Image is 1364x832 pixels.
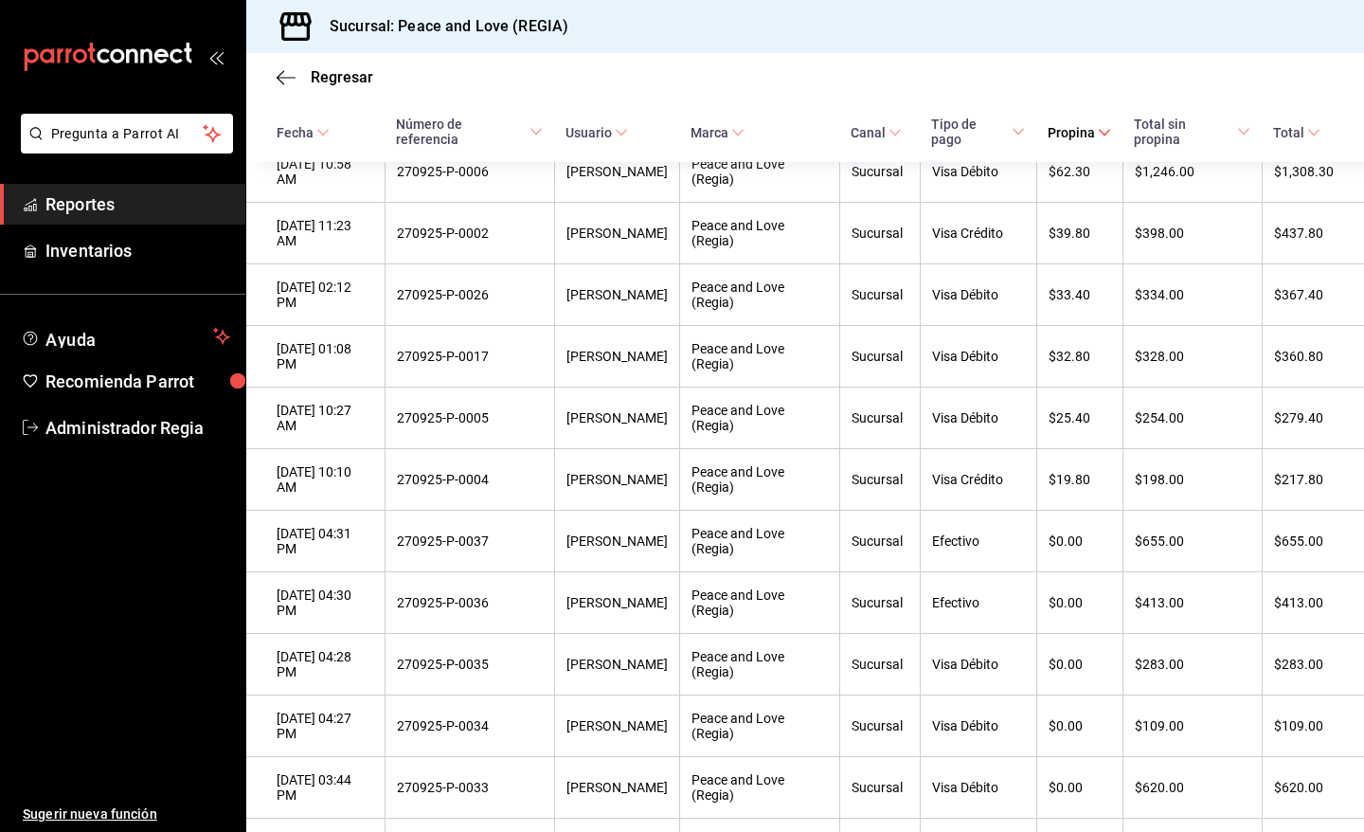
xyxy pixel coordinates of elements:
div: [DATE] 11:23 AM [277,218,373,248]
div: $620.00 [1274,780,1334,795]
div: Peace and Love (Regia) [691,280,828,310]
div: Visa Crédito [932,226,1025,241]
div: $32.80 [1049,349,1111,364]
div: Peace and Love (Regia) [691,526,828,556]
div: 270925-P-0026 [397,287,543,302]
div: $1,246.00 [1135,164,1250,179]
div: [DATE] 10:58 AM [277,156,373,187]
div: Peace and Love (Regia) [691,588,828,618]
div: Peace and Love (Regia) [691,156,828,187]
div: [DATE] 04:31 PM [277,526,373,556]
span: Número de referencia [396,117,543,147]
div: 270925-P-0033 [397,780,543,795]
div: Sucursal [852,780,908,795]
span: Total [1273,125,1320,140]
div: Peace and Love (Regia) [691,464,828,495]
span: Propina [1048,125,1111,140]
div: $279.40 [1274,410,1334,425]
div: Visa Débito [932,349,1025,364]
div: [PERSON_NAME] [566,534,668,549]
div: $360.80 [1274,349,1334,364]
div: Visa Débito [932,287,1025,302]
div: Sucursal [852,534,908,549]
div: Visa Débito [932,657,1025,672]
div: 270925-P-0037 [397,534,543,549]
div: $413.00 [1274,595,1334,610]
div: $109.00 [1135,718,1250,733]
div: Peace and Love (Regia) [691,218,828,248]
button: Pregunta a Parrot AI [21,114,233,154]
div: $39.80 [1049,226,1111,241]
span: Pregunta a Parrot AI [51,124,204,144]
div: Visa Débito [932,164,1025,179]
div: $655.00 [1274,534,1334,549]
div: 270925-P-0004 [397,472,543,487]
div: 270925-P-0017 [397,349,543,364]
div: $0.00 [1049,595,1111,610]
span: Inventarios [45,238,230,263]
div: Sucursal [852,287,908,302]
div: Visa Débito [932,780,1025,795]
div: Peace and Love (Regia) [691,403,828,433]
div: $0.00 [1049,718,1111,733]
div: [PERSON_NAME] [566,780,668,795]
div: $254.00 [1135,410,1250,425]
div: Sucursal [852,657,908,672]
div: 270925-P-0002 [397,226,543,241]
div: [DATE] 02:12 PM [277,280,373,310]
h3: Sucursal: Peace and Love (REGIA) [314,15,568,38]
div: Peace and Love (Regia) [691,711,828,741]
div: [PERSON_NAME] [566,287,668,302]
div: [DATE] 03:44 PM [277,772,373,803]
div: $283.00 [1274,657,1334,672]
div: [PERSON_NAME] [566,472,668,487]
div: 270925-P-0034 [397,718,543,733]
div: [PERSON_NAME] [566,718,668,733]
div: $0.00 [1049,780,1111,795]
div: 270925-P-0006 [397,164,543,179]
div: [PERSON_NAME] [566,164,668,179]
div: [DATE] 10:27 AM [277,403,373,433]
span: Sugerir nueva función [23,805,230,824]
div: $620.00 [1135,780,1250,795]
span: Recomienda Parrot [45,369,230,394]
div: $33.40 [1049,287,1111,302]
button: Regresar [277,68,373,86]
span: Total sin propina [1134,117,1250,147]
div: [PERSON_NAME] [566,226,668,241]
div: [DATE] 04:30 PM [277,588,373,618]
div: [DATE] 04:27 PM [277,711,373,741]
div: $25.40 [1049,410,1111,425]
div: 270925-P-0035 [397,657,543,672]
div: Sucursal [852,595,908,610]
div: 270925-P-0005 [397,410,543,425]
div: $0.00 [1049,657,1111,672]
div: $328.00 [1135,349,1250,364]
div: Sucursal [852,410,908,425]
span: Marca [691,125,745,140]
button: open_drawer_menu [208,49,224,64]
div: $198.00 [1135,472,1250,487]
span: Fecha [277,125,330,140]
div: $655.00 [1135,534,1250,549]
div: Sucursal [852,349,908,364]
div: Sucursal [852,226,908,241]
div: Efectivo [932,595,1025,610]
div: $217.80 [1274,472,1334,487]
div: [PERSON_NAME] [566,410,668,425]
div: Sucursal [852,164,908,179]
div: Peace and Love (Regia) [691,772,828,803]
div: Visa Débito [932,410,1025,425]
div: Efectivo [932,534,1025,549]
div: 270925-P-0036 [397,595,543,610]
div: $413.00 [1135,595,1250,610]
span: Tipo de pago [931,117,1025,147]
div: [PERSON_NAME] [566,349,668,364]
div: $62.30 [1049,164,1111,179]
span: Reportes [45,191,230,217]
div: $283.00 [1135,657,1250,672]
div: $1,308.30 [1274,164,1334,179]
div: $367.40 [1274,287,1334,302]
div: $19.80 [1049,472,1111,487]
div: [DATE] 01:08 PM [277,341,373,371]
